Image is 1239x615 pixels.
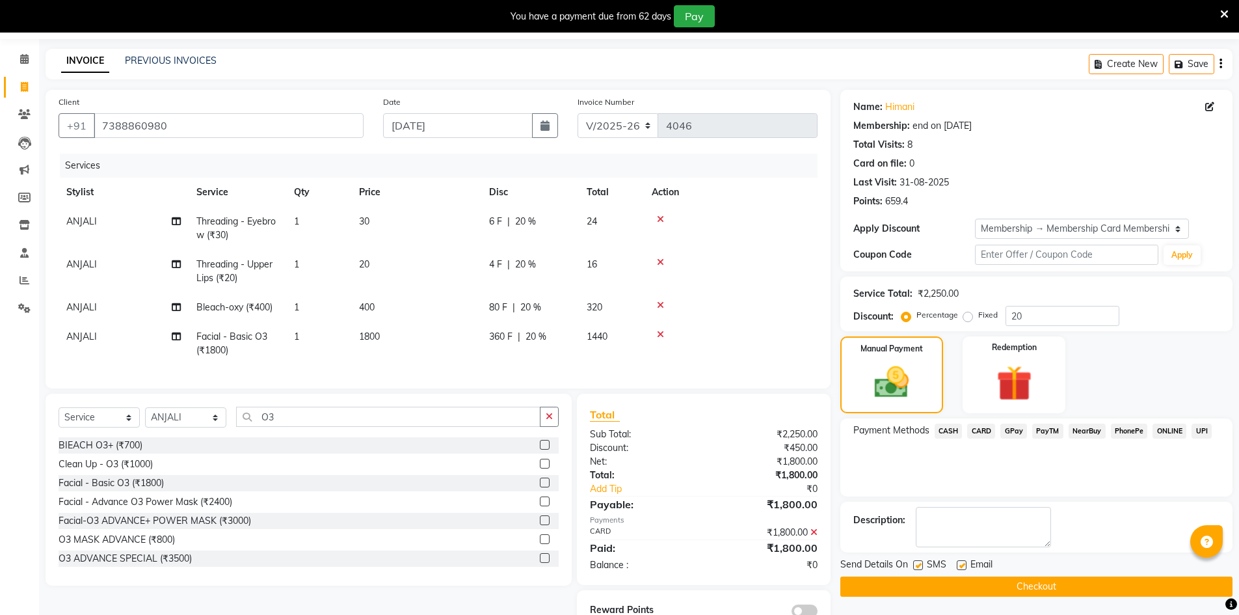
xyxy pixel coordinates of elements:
span: 1 [294,331,299,342]
th: Action [644,178,818,207]
button: Apply [1164,245,1201,265]
span: Bleach-oxy (₹400) [196,301,273,313]
th: Disc [481,178,579,207]
button: Checkout [840,577,1232,597]
span: 6 F [489,215,502,228]
span: Total [590,408,620,422]
span: 20 % [515,215,536,228]
th: Qty [286,178,351,207]
span: 30 [359,215,369,227]
div: Net: [580,455,704,469]
div: ₹2,250.00 [918,287,959,301]
div: Balance : [580,558,704,572]
div: ₹1,800.00 [704,469,827,482]
span: ONLINE [1152,424,1186,439]
label: Invoice Number [578,96,634,108]
img: _cash.svg [864,362,920,402]
button: Save [1169,54,1214,74]
button: Create New [1089,54,1164,74]
div: Name: [853,100,883,114]
a: INVOICE [61,49,109,73]
span: Threading - Upper Lips (₹20) [196,258,273,284]
div: Card on file: [853,157,907,171]
div: Clean Up - O3 (₹1000) [59,458,153,471]
div: Last Visit: [853,176,897,189]
span: 1 [294,215,299,227]
span: SMS [927,558,946,574]
th: Total [579,178,644,207]
label: Client [59,96,79,108]
span: NearBuy [1069,424,1106,439]
span: ANJALI [66,215,97,227]
div: You have a payment due from 62 days [511,10,671,23]
span: 1 [294,258,299,270]
div: ₹2,250.00 [704,428,827,441]
img: _gift.svg [985,361,1043,405]
label: Date [383,96,401,108]
div: Discount: [853,310,894,323]
div: O3 MASK ADVANCE (₹800) [59,533,175,547]
div: ₹0 [704,558,827,572]
span: 20 % [526,330,546,344]
span: | [507,215,510,228]
label: Percentage [916,309,958,321]
span: | [507,258,510,271]
span: | [513,301,515,314]
th: Price [351,178,481,207]
span: 24 [587,215,597,227]
div: BIEACH O3+ (₹700) [59,439,142,452]
span: 320 [587,301,602,313]
button: Pay [674,5,715,27]
span: 1 [294,301,299,313]
span: 80 F [489,301,507,314]
span: Email [970,558,993,574]
div: ₹1,800.00 [704,497,827,512]
div: ₹450.00 [704,441,827,455]
span: 20 % [515,258,536,271]
div: ₹1,800.00 [704,540,827,556]
span: Payment Methods [853,424,929,437]
span: Facial - Basic O3 (₹1800) [196,331,267,356]
div: Services [60,154,827,178]
div: Membership: [853,119,910,133]
span: 4 F [489,258,502,271]
div: Payable: [580,497,704,512]
div: Facial - Basic O3 (₹1800) [59,476,164,490]
span: ANJALI [66,331,97,342]
div: Points: [853,195,883,208]
div: ₹1,800.00 [704,526,827,540]
div: ₹1,800.00 [704,455,827,469]
div: CARD [580,526,704,540]
span: UPI [1192,424,1212,439]
div: Total Visits: [853,138,905,152]
label: Fixed [978,309,998,321]
div: Payments [590,515,817,526]
span: CARD [967,424,995,439]
span: ANJALI [66,301,97,313]
div: Service Total: [853,287,913,301]
span: CASH [935,424,963,439]
div: 0 [909,157,914,171]
span: 20 % [520,301,541,314]
a: Add Tip [580,482,724,496]
div: Coupon Code [853,248,976,262]
div: O3 ADVANCE SPECIAL (₹3500) [59,552,192,566]
div: ₹0 [725,482,827,496]
div: Total: [580,469,704,482]
label: Redemption [992,342,1037,353]
th: Stylist [59,178,189,207]
span: 16 [587,258,597,270]
a: Himani [885,100,914,114]
span: Send Details On [840,558,908,574]
span: 1440 [587,331,607,342]
span: 400 [359,301,375,313]
label: Manual Payment [860,343,923,355]
div: end on [DATE] [913,119,972,133]
div: Description: [853,513,905,527]
div: 8 [907,138,913,152]
a: PREVIOUS INVOICES [125,55,217,66]
input: Enter Offer / Coupon Code [975,245,1158,265]
span: 1800 [359,331,380,342]
span: GPay [1000,424,1027,439]
th: Service [189,178,286,207]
